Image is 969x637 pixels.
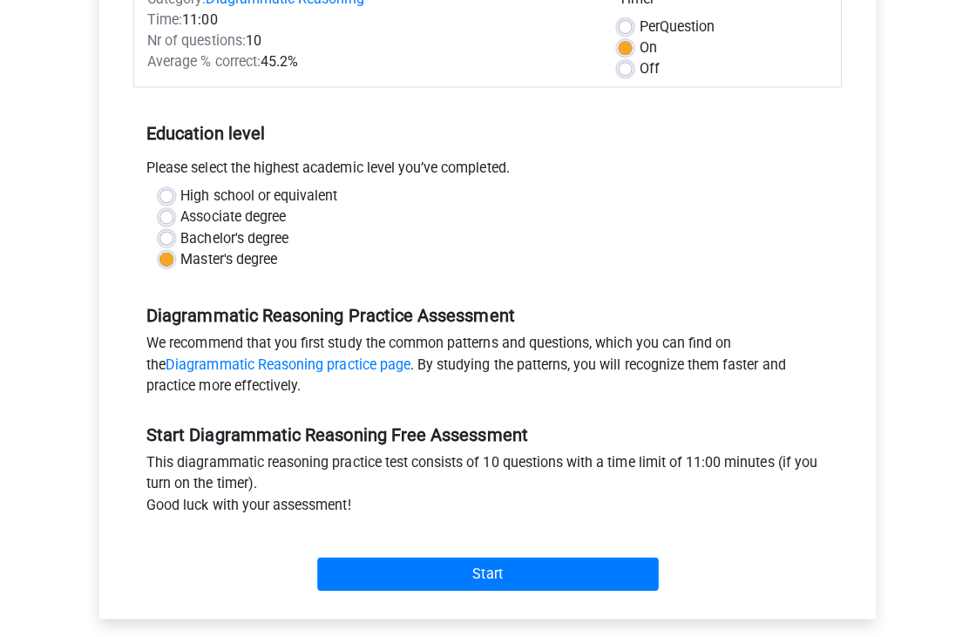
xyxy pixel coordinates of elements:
[146,32,244,49] span: Nr of questions:
[133,51,601,72] div: 45.2%
[132,331,837,401] div: We recommend that you first study the common patterns and questions, which you can find on the . ...
[180,206,284,227] label: Associate degree
[180,185,335,206] label: High school or equivalent
[132,157,837,185] div: Please select the highest academic level you’ve completed.
[146,303,823,324] h5: Diagrammatic Reasoning Practice Assessment
[180,247,275,268] label: Master's degree
[146,11,181,28] span: Time:
[180,227,287,247] label: Bachelor's degree
[133,10,601,30] div: 11:00
[146,115,823,150] h5: Education level
[635,17,710,37] label: Question
[635,18,655,35] span: Per
[146,53,259,70] span: Average % correct:
[635,58,655,79] label: Off
[635,37,653,58] label: On
[132,450,837,519] div: This diagrammatic reasoning practice test consists of 10 questions with a time limit of 11:00 min...
[133,30,601,51] div: 10
[165,354,408,370] a: Diagrammatic Reasoning practice page
[315,554,654,587] input: Start
[146,422,823,443] h5: Start Diagrammatic Reasoning Free Assessment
